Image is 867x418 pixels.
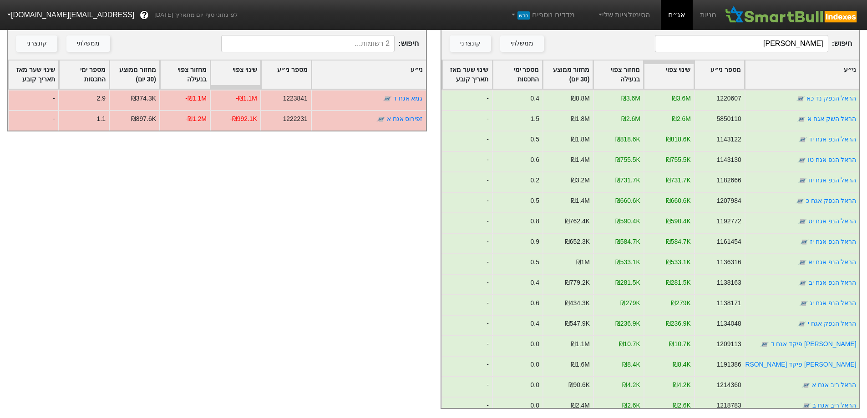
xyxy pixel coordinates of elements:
[621,94,640,103] div: ₪3.6M
[665,196,690,206] div: ₪660.6K
[441,171,492,192] div: -
[530,298,539,308] div: 0.6
[665,176,690,185] div: ₪731.7K
[8,90,58,110] div: -
[506,6,578,24] a: מדדים נוספיםחדש
[716,176,741,185] div: 1182666
[669,339,690,349] div: ₪10.7K
[530,360,539,369] div: 0.0
[593,60,643,89] div: Toggle SortBy
[615,278,640,287] div: ₪281.5K
[530,135,539,144] div: 0.5
[807,115,856,122] a: הראל השק אגח א
[517,11,530,20] span: חדש
[673,360,691,369] div: ₪8.4K
[809,299,856,307] a: הראל הנפ אגח יג
[530,380,539,390] div: 0.0
[808,136,856,143] a: הראל הנפ אגח יד
[393,95,423,102] a: גמא אגח ד
[808,279,856,286] a: הראל הנפ אגח יב
[570,155,589,165] div: ₪1.4M
[622,380,640,390] div: ₪4.2K
[530,155,539,165] div: 0.6
[441,376,492,397] div: -
[97,94,106,103] div: 2.9
[735,361,857,368] a: [PERSON_NAME] פיקד [PERSON_NAME]
[131,94,156,103] div: ₪374.3K
[530,237,539,247] div: 0.9
[771,340,856,347] a: [PERSON_NAME] פיקד אגח ד
[716,196,741,206] div: 1207984
[615,196,640,206] div: ₪660.6K
[808,176,856,184] a: הראל הנפ אגח יח
[716,360,741,369] div: 1191386
[760,340,769,349] img: tase link
[665,278,690,287] div: ₪281.5K
[441,192,492,212] div: -
[570,176,589,185] div: ₪3.2M
[441,397,492,417] div: -
[620,298,640,308] div: ₪279K
[8,110,58,131] div: -
[716,319,741,328] div: 1134048
[812,402,856,409] a: הראל ריב אגח ב
[570,94,589,103] div: ₪8.8M
[530,278,539,287] div: 0.4
[665,217,690,226] div: ₪590.4K
[622,360,640,369] div: ₪8.4K
[615,319,640,328] div: ₪236.9K
[796,115,806,124] img: tase link
[441,335,492,356] div: -
[716,278,741,287] div: 1138163
[530,196,539,206] div: 0.5
[811,381,856,388] a: הראל ריב אגח א
[807,156,856,163] a: הראל הנפ אגח טו
[671,114,690,124] div: ₪2.6M
[570,196,589,206] div: ₪1.4M
[615,176,640,185] div: ₪731.7K
[530,257,539,267] div: 0.5
[716,401,741,410] div: 1218783
[795,196,804,206] img: tase link
[716,155,741,165] div: 1143130
[808,217,856,225] a: הראל הנפ אגח יט
[441,90,492,110] div: -
[570,401,589,410] div: ₪2.4M
[564,217,589,226] div: ₪762.4K
[665,319,690,328] div: ₪236.9K
[230,114,257,124] div: -₪992.1K
[810,238,856,245] a: הראל הנפ אגח יז
[808,258,856,266] a: הראל הנפ אגח יא
[797,217,806,226] img: tase link
[442,60,492,89] div: Toggle SortBy
[716,217,741,226] div: 1192772
[376,115,385,124] img: tase link
[695,60,744,89] div: Toggle SortBy
[154,10,238,20] span: לפי נתוני סוף יום מתאריך [DATE]
[441,356,492,376] div: -
[716,114,741,124] div: 5850110
[798,278,807,287] img: tase link
[441,151,492,171] div: -
[530,217,539,226] div: 0.8
[564,319,589,328] div: ₪547.9K
[622,401,640,410] div: ₪2.6K
[615,155,640,165] div: ₪755.5K
[142,9,147,21] span: ?
[185,114,207,124] div: -₪1.2M
[673,401,691,410] div: ₪2.6K
[619,339,640,349] div: ₪10.7K
[9,60,58,89] div: Toggle SortBy
[724,6,860,24] img: SmartBull
[801,401,811,410] img: tase link
[807,320,856,327] a: הראל הנפק אגח י
[621,114,640,124] div: ₪2.6M
[797,258,806,267] img: tase link
[511,39,533,49] div: ממשלתי
[441,315,492,335] div: -
[615,135,640,144] div: ₪818.6K
[716,257,741,267] div: 1136316
[568,380,589,390] div: ₪90.6K
[460,39,481,49] div: קונצרני
[441,233,492,253] div: -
